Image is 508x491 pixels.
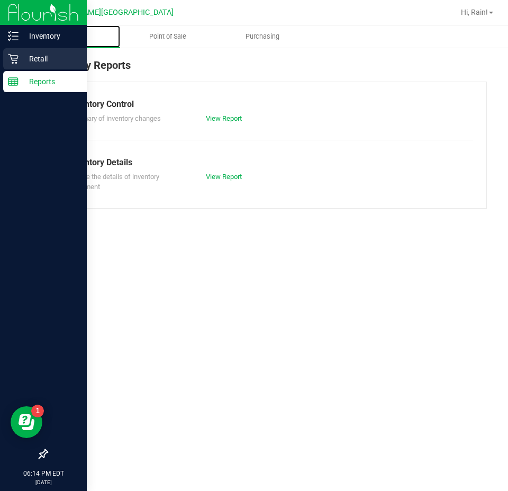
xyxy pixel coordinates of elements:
[135,32,201,41] span: Point of Sale
[5,469,82,478] p: 06:14 PM EDT
[43,8,174,17] span: [PERSON_NAME][GEOGRAPHIC_DATA]
[47,57,487,82] div: Inventory Reports
[206,173,242,181] a: View Report
[8,31,19,41] inline-svg: Inventory
[68,98,465,111] div: Inventory Control
[19,52,82,65] p: Retail
[11,406,42,438] iframe: Resource center
[231,32,294,41] span: Purchasing
[68,114,161,122] span: Summary of inventory changes
[19,75,82,88] p: Reports
[19,30,82,42] p: Inventory
[8,76,19,87] inline-svg: Reports
[68,156,465,169] div: Inventory Details
[215,25,310,48] a: Purchasing
[461,8,488,16] span: Hi, Rain!
[206,114,242,122] a: View Report
[8,53,19,64] inline-svg: Retail
[5,478,82,486] p: [DATE]
[120,25,215,48] a: Point of Sale
[31,405,44,417] iframe: Resource center unread badge
[68,173,159,191] span: Explore the details of inventory movement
